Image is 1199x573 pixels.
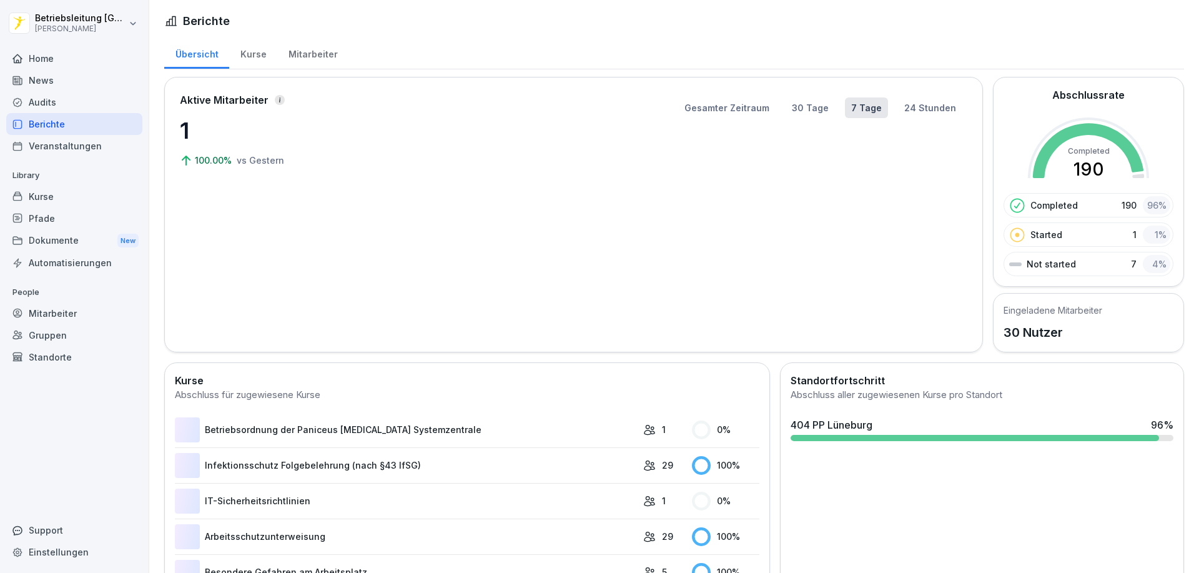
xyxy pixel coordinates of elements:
a: Audits [6,91,142,113]
a: Kurse [6,186,142,207]
a: Automatisierungen [6,252,142,274]
h1: Berichte [183,12,230,29]
div: 1 % [1143,226,1170,244]
p: 30 Nutzer [1004,323,1102,342]
button: Gesamter Zeitraum [678,97,776,118]
p: 1 [1133,228,1137,241]
a: Mitarbeiter [277,37,348,69]
button: 30 Tage [786,97,835,118]
p: Betriebsleitung [GEOGRAPHIC_DATA] [35,13,126,24]
p: 7 [1131,257,1137,271]
h2: Standortfortschritt [791,373,1173,388]
div: Support [6,519,142,541]
a: Pfade [6,207,142,229]
a: Veranstaltungen [6,135,142,157]
a: Infektionsschutz Folgebelehrung (nach §43 IfSG) [175,453,637,478]
p: 1 [662,423,666,436]
a: Mitarbeiter [6,302,142,324]
button: 24 Stunden [898,97,962,118]
a: Übersicht [164,37,229,69]
p: vs Gestern [237,154,284,167]
h2: Abschlussrate [1052,87,1125,102]
p: Aktive Mitarbeiter [180,92,269,107]
div: 96 % [1151,417,1173,432]
div: Abschluss für zugewiesene Kurse [175,388,759,402]
p: Completed [1030,199,1078,212]
a: Arbeitsschutzunterweisung [175,524,637,549]
div: 96 % [1143,196,1170,214]
div: 100 % [692,527,759,546]
a: 404 PP Lüneburg96% [786,412,1178,446]
div: 0 % [692,492,759,511]
a: Kurse [229,37,277,69]
a: IT-Sicherheitsrichtlinien [175,489,637,514]
p: 190 [1122,199,1137,212]
p: Library [6,166,142,186]
a: Betriebsordnung der Paniceus [MEDICAL_DATA] Systemzentrale [175,417,637,442]
p: Not started [1027,257,1076,271]
p: People [6,282,142,302]
button: 7 Tage [845,97,888,118]
a: Home [6,47,142,69]
div: Abschluss aller zugewiesenen Kurse pro Standort [791,388,1173,402]
p: Started [1030,228,1062,241]
a: Einstellungen [6,541,142,563]
p: [PERSON_NAME] [35,24,126,33]
a: Berichte [6,113,142,135]
a: News [6,69,142,91]
a: Gruppen [6,324,142,346]
h5: Eingeladene Mitarbeiter [1004,304,1102,317]
div: New [117,234,139,248]
p: 1 [180,114,305,147]
h2: Kurse [175,373,759,388]
p: 29 [662,530,673,543]
div: 100 % [692,456,759,475]
p: 100.00% [195,154,234,167]
div: Dokumente [6,229,142,252]
div: 4 % [1143,255,1170,273]
div: 404 PP Lüneburg [791,417,872,432]
a: DokumenteNew [6,229,142,252]
p: 29 [662,459,673,472]
a: Standorte [6,346,142,368]
div: 0 % [692,421,759,439]
p: 1 [662,494,666,507]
